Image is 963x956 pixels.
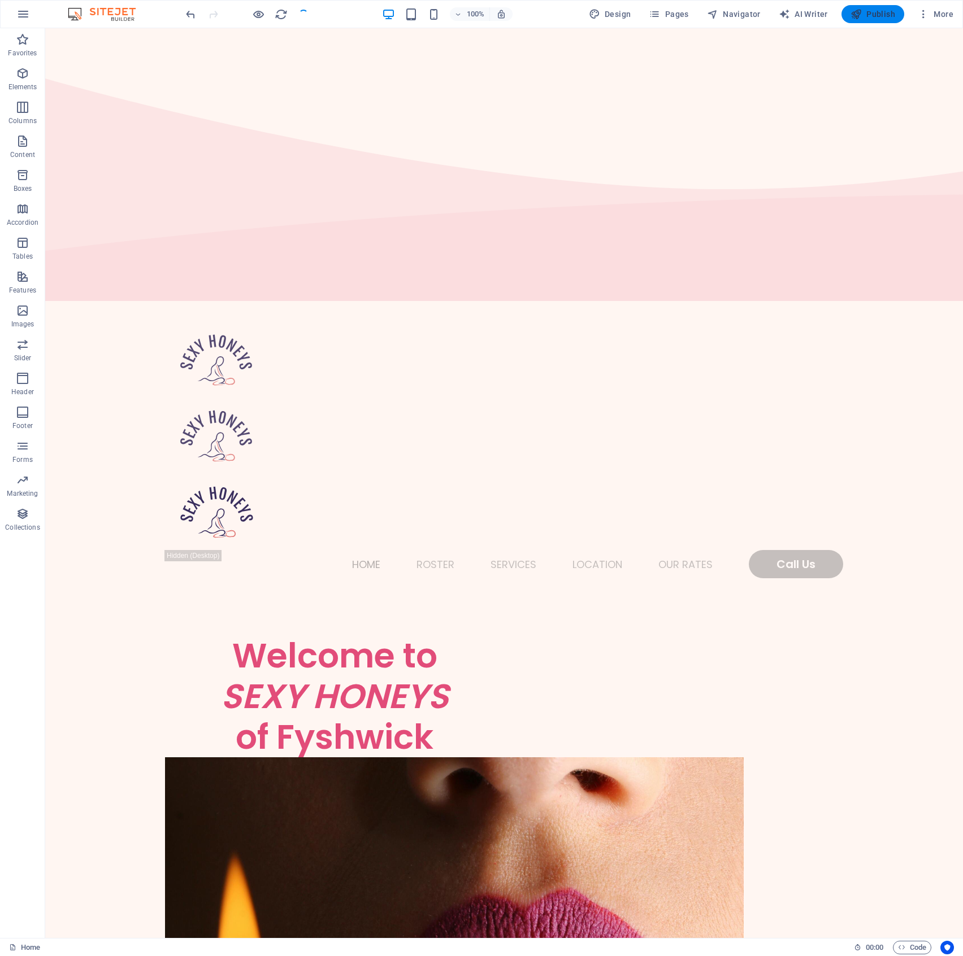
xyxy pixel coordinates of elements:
[10,150,35,159] p: Content
[11,320,34,329] p: Images
[14,353,32,363] p: Slider
[649,8,688,20] span: Pages
[589,8,631,20] span: Design
[841,5,904,23] button: Publish
[7,489,38,498] p: Marketing
[851,8,895,20] span: Publish
[9,941,40,954] a: Click to cancel selection. Double-click to open Pages
[8,49,37,58] p: Favorites
[893,941,931,954] button: Code
[940,941,954,954] button: Usercentrics
[184,7,197,21] button: undo
[913,5,958,23] button: More
[774,5,832,23] button: AI Writer
[779,8,828,20] span: AI Writer
[251,7,265,21] button: Click here to leave preview mode and continue editing
[866,941,883,954] span: 00 00
[918,8,953,20] span: More
[584,5,636,23] button: Design
[7,218,38,227] p: Accordion
[12,421,33,430] p: Footer
[854,941,884,954] h6: Session time
[11,387,34,396] p: Header
[8,82,37,91] p: Elements
[5,523,40,532] p: Collections
[14,184,32,193] p: Boxes
[898,941,926,954] span: Code
[8,116,37,125] p: Columns
[274,7,288,21] button: reload
[702,5,765,23] button: Navigator
[467,7,485,21] h6: 100%
[496,9,506,19] i: On resize automatically adjust zoom level to fit chosen device.
[707,8,761,20] span: Navigator
[12,252,33,261] p: Tables
[12,455,33,464] p: Forms
[450,7,490,21] button: 100%
[184,8,197,21] i: Undo: change_data (Ctrl+Z)
[644,5,693,23] button: Pages
[874,943,875,951] span: :
[65,7,150,21] img: Editor Logo
[275,8,288,21] i: Reload page
[9,286,36,295] p: Features
[584,5,636,23] div: Design (Ctrl+Alt+Y)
